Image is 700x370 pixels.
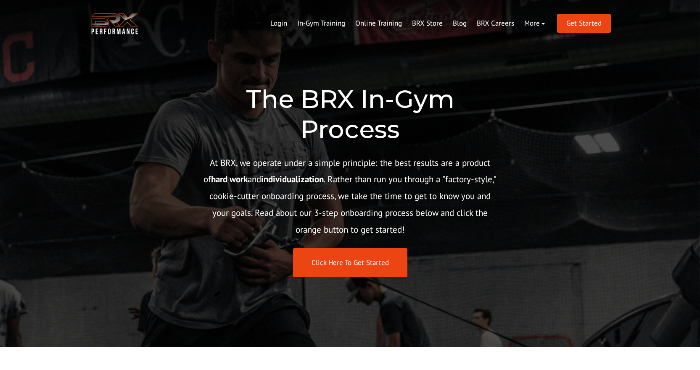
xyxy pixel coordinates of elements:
div: Navigation Menu [265,13,550,34]
a: Click Here To Get Started [293,248,407,277]
a: Online Training [350,13,407,34]
a: Blog [448,13,472,34]
a: BRX Store [407,13,448,34]
img: BRX Transparent Logo-2 [90,11,140,37]
a: Login [265,13,292,34]
strong: individualization [261,173,324,185]
a: Get Started [557,14,611,33]
a: More [519,13,550,34]
strong: hard work [211,173,248,185]
span: At BRX, we operate under a simple principle: the best results are a product of and . Rather than ... [203,157,497,236]
span: The BRX In-Gym Process [246,84,454,144]
a: In-Gym Training [292,13,350,34]
a: BRX Careers [472,13,519,34]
